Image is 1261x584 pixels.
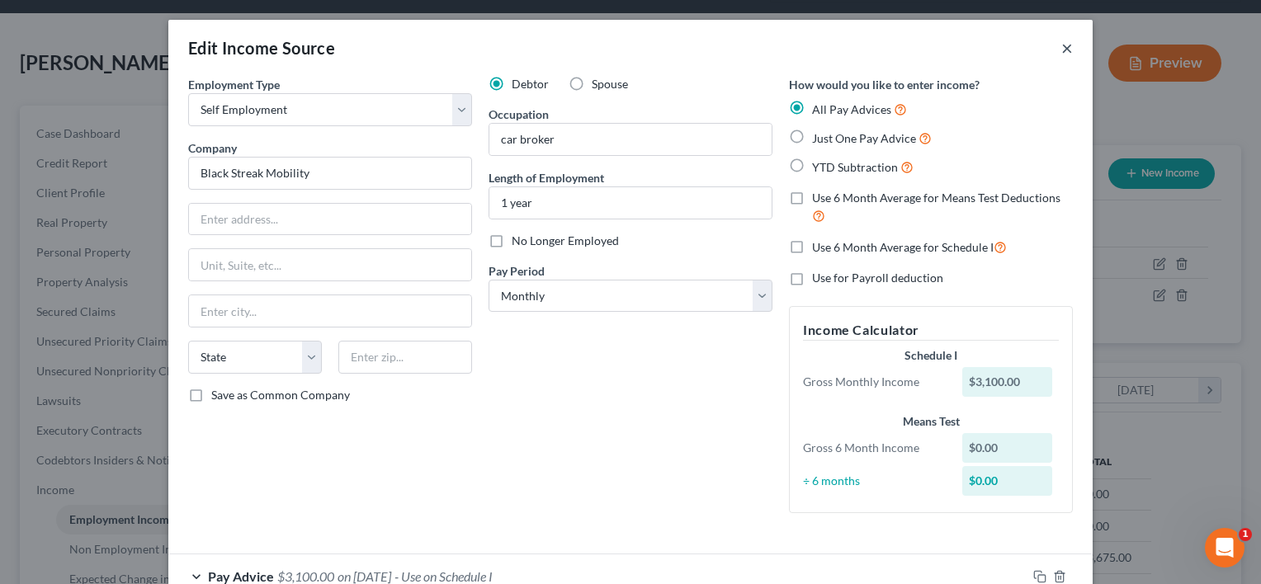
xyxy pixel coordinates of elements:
div: $0.00 [962,433,1053,463]
span: Use for Payroll deduction [812,271,943,285]
span: All Pay Advices [812,102,891,116]
span: Employment Type [188,78,280,92]
input: Enter zip... [338,341,472,374]
div: Gross Monthly Income [795,374,954,390]
span: Save as Common Company [211,388,350,402]
div: Schedule I [803,347,1059,364]
div: Edit Income Source [188,36,335,59]
span: No Longer Employed [512,233,619,247]
span: Pay Period [489,264,545,278]
span: 1 [1239,528,1252,541]
span: Spouse [592,77,628,91]
div: Gross 6 Month Income [795,440,954,456]
input: Unit, Suite, etc... [189,249,471,280]
span: Company [188,141,237,155]
div: $0.00 [962,466,1053,496]
span: Just One Pay Advice [812,131,916,145]
span: $3,100.00 [277,568,334,584]
span: on [DATE] [338,568,391,584]
span: YTD Subtraction [812,160,898,174]
span: - Use on Schedule I [394,568,493,584]
label: Occupation [489,106,549,123]
input: -- [489,124,772,155]
span: Use 6 Month Average for Means Test Deductions [812,191,1060,205]
h5: Income Calculator [803,320,1059,341]
input: Enter city... [189,295,471,327]
iframe: Intercom live chat [1205,528,1244,568]
div: $3,100.00 [962,367,1053,397]
input: Search company by name... [188,157,472,190]
button: × [1061,38,1073,58]
label: How would you like to enter income? [789,76,980,93]
div: Means Test [803,413,1059,430]
label: Length of Employment [489,169,604,186]
input: ex: 2 years [489,187,772,219]
input: Enter address... [189,204,471,235]
span: Pay Advice [208,568,274,584]
span: Use 6 Month Average for Schedule I [812,240,994,254]
span: Debtor [512,77,549,91]
div: ÷ 6 months [795,473,954,489]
